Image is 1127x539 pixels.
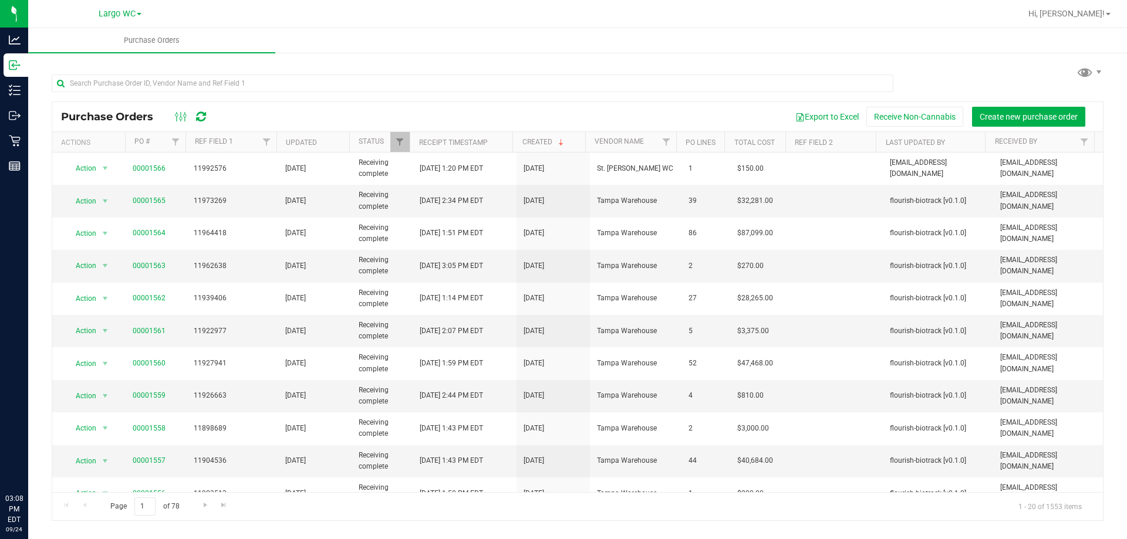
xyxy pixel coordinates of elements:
span: [EMAIL_ADDRESS][DOMAIN_NAME] [890,157,986,179]
span: [DATE] 2:07 PM EDT [420,326,483,337]
span: select [97,355,112,372]
span: $810.00 [737,390,764,401]
span: [DATE] 1:14 PM EDT [420,293,483,304]
span: select [97,485,112,501]
inline-svg: Analytics [9,34,21,46]
a: 00001558 [133,424,166,432]
span: select [97,193,112,209]
span: [DATE] 1:20 PM EDT [420,163,483,174]
span: 11926663 [194,390,271,401]
span: 1 [689,163,723,174]
span: Receiving complete [359,287,406,310]
span: select [97,225,112,242]
a: 00001561 [133,327,166,335]
span: Purchase Orders [108,35,195,46]
a: 00001562 [133,294,166,302]
a: Status [359,137,384,145]
span: 2 [689,423,723,434]
span: [DATE] [524,358,544,369]
span: flourish-biotrack [v0.1.0] [890,228,986,239]
span: 11903513 [194,488,271,499]
span: [DATE] [285,260,306,272]
span: [DATE] [285,228,306,239]
inline-svg: Inventory [9,84,21,96]
span: 1 [689,488,723,499]
span: Action [65,257,97,274]
span: [DATE] [524,423,544,434]
div: Actions [61,138,120,147]
span: Purchase Orders [61,110,165,123]
span: 39 [689,195,723,206]
a: Total Cost [734,138,775,147]
span: select [97,388,112,404]
span: [DATE] [524,455,544,466]
span: [DATE] [524,163,544,174]
span: [DATE] [285,358,306,369]
span: $270.00 [737,260,764,272]
span: [DATE] [285,293,306,304]
a: Last Updated By [886,138,945,147]
span: [DATE] 2:44 PM EDT [420,390,483,401]
span: flourish-biotrack [v0.1.0] [890,488,986,499]
span: Receiving complete [359,189,406,212]
a: 00001560 [133,359,166,367]
span: [DATE] [524,195,544,206]
span: [DATE] 1:43 PM EDT [420,423,483,434]
span: $200.00 [737,488,764,499]
span: [EMAIL_ADDRESS][DOMAIN_NAME] [1000,385,1096,407]
span: 86 [689,228,723,239]
span: [DATE] [285,488,306,499]
span: Largo WC [99,9,136,19]
span: [DATE] [285,390,306,401]
span: Receiving complete [359,255,406,277]
span: 11964418 [194,228,271,239]
span: 44 [689,455,723,466]
span: 11992576 [194,163,271,174]
span: [EMAIL_ADDRESS][DOMAIN_NAME] [1000,287,1096,310]
span: Action [65,388,97,404]
span: 4 [689,390,723,401]
a: Receipt Timestamp [419,138,488,147]
span: [DATE] [285,455,306,466]
span: [EMAIL_ADDRESS][DOMAIN_NAME] [1000,157,1096,179]
span: [DATE] [524,228,544,239]
a: Filter [657,132,676,152]
iframe: Resource center [12,445,47,480]
a: Vendor Name [595,137,644,145]
a: Received By [995,137,1037,145]
span: Tampa Warehouse [597,390,674,401]
span: Receiving complete [359,157,406,179]
a: Filter [257,132,276,152]
a: 00001559 [133,391,166,399]
span: Tampa Warehouse [597,488,674,499]
span: 11927941 [194,358,271,369]
span: [EMAIL_ADDRESS][DOMAIN_NAME] [1000,320,1096,342]
span: Action [65,355,97,372]
span: 11962638 [194,260,271,272]
span: $3,000.00 [737,423,769,434]
button: Export to Excel [788,107,866,127]
span: flourish-biotrack [v0.1.0] [890,326,986,337]
a: Filter [390,132,410,152]
span: select [97,323,112,339]
span: Receiving complete [359,352,406,374]
a: 00001566 [133,164,166,172]
span: Action [65,193,97,209]
span: flourish-biotrack [v0.1.0] [890,293,986,304]
span: [DATE] 3:05 PM EDT [420,260,483,272]
a: 00001557 [133,456,166,465]
span: $28,265.00 [737,293,773,304]
span: [DATE] 1:50 PM EDT [420,488,483,499]
span: [DATE] [285,423,306,434]
span: Action [65,225,97,242]
span: $40,684.00 [737,455,773,466]
a: Created [522,138,566,146]
span: [DATE] [524,260,544,272]
span: [DATE] [524,390,544,401]
a: Go to the next page [197,497,214,513]
span: select [97,290,112,307]
span: flourish-biotrack [v0.1.0] [890,260,986,272]
span: 11939406 [194,293,271,304]
span: flourish-biotrack [v0.1.0] [890,195,986,206]
span: Tampa Warehouse [597,423,674,434]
